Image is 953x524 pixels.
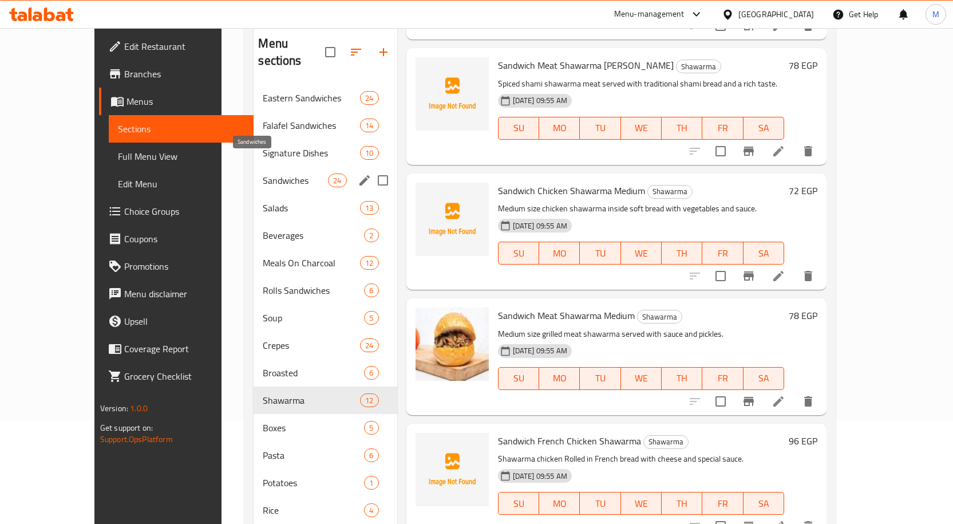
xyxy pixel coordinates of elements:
span: 24 [329,175,346,186]
div: Crepes24 [254,332,397,359]
button: delete [794,137,822,165]
span: Sandwiches [263,174,328,187]
button: MO [539,492,580,515]
div: [GEOGRAPHIC_DATA] [738,8,814,21]
span: Potatoes [263,476,364,490]
span: 5 [365,313,378,324]
span: 6 [365,450,378,461]
span: [DATE] 09:55 AM [508,220,572,231]
a: Edit menu item [772,144,785,158]
span: 12 [361,395,378,406]
div: Pasta [263,448,364,462]
div: items [364,476,378,490]
span: Branches [124,67,244,81]
button: FR [702,242,743,265]
div: Falafel Sandwiches [263,119,360,132]
span: Sandwich French Chicken Shawarma [498,432,641,450]
button: WE [621,492,662,515]
span: Upsell [124,314,244,328]
span: Sections [118,122,244,136]
img: Sandwich Meat Shawarma Shami [416,57,489,131]
a: Edit Menu [109,170,254,198]
img: Sandwich Meat Shawarma Medium [416,308,489,381]
div: items [364,503,378,517]
a: Full Menu View [109,143,254,170]
div: Broasted [263,366,364,380]
span: Eastern Sandwiches [263,91,360,105]
span: Shawarma [677,60,721,73]
span: SA [748,495,780,512]
span: SU [503,120,535,136]
div: Broasted6 [254,359,397,387]
p: Medium size grilled meat shawarma served with sauce and pickles. [498,327,785,341]
a: Promotions [99,253,254,280]
div: Rolls Sandwiches6 [254,277,397,304]
span: Signature Dishes [263,146,360,160]
button: FR [702,367,743,390]
a: Menus [99,88,254,115]
span: 24 [361,93,378,104]
a: Coupons [99,225,254,253]
a: Branches [99,60,254,88]
span: SA [748,120,780,136]
span: TU [584,495,616,512]
div: Potatoes1 [254,469,397,497]
div: Shawarma [676,60,721,73]
button: edit [356,172,373,189]
button: TH [662,367,702,390]
div: Falafel Sandwiches14 [254,112,397,139]
div: items [328,174,346,187]
span: Sandwich Meat Shawarma Medium [498,307,635,324]
span: 10 [361,148,378,159]
span: Meals On Charcoal [263,256,360,270]
h6: 72 EGP [789,183,817,199]
div: Shawarma [647,185,693,199]
span: Menus [126,94,244,108]
h6: 78 EGP [789,308,817,324]
span: Select to update [709,139,733,163]
span: Edit Menu [118,177,244,191]
span: 2 [365,230,378,241]
button: WE [621,367,662,390]
span: 5 [365,423,378,434]
span: 4 [365,505,378,516]
span: Soup [263,311,364,325]
span: SU [503,245,535,262]
p: Spiced shami shawarma meat served with traditional shami bread and a rich taste. [498,77,785,91]
div: items [360,338,378,352]
span: Promotions [124,259,244,273]
span: Menu disclaimer [124,287,244,301]
span: 6 [365,285,378,296]
button: WE [621,242,662,265]
span: 13 [361,203,378,214]
span: TH [666,495,698,512]
span: Beverages [263,228,364,242]
div: Menu-management [614,7,685,21]
a: Grocery Checklist [99,363,254,390]
span: 14 [361,120,378,131]
span: MO [544,120,575,136]
a: Edit Restaurant [99,33,254,60]
span: 1 [365,478,378,488]
div: Pasta6 [254,442,397,469]
div: Signature Dishes10 [254,139,397,167]
span: MO [544,370,575,387]
div: items [360,256,378,270]
span: WE [626,370,657,387]
a: Sections [109,115,254,143]
button: Branch-specific-item [735,388,762,415]
span: Rice [263,503,364,517]
div: Beverages2 [254,222,397,249]
span: Select to update [709,389,733,413]
h2: Menu sections [258,35,325,69]
button: Add section [370,38,397,66]
div: Shawarma [637,310,682,324]
button: TU [580,492,620,515]
div: items [360,119,378,132]
a: Edit menu item [772,269,785,283]
span: MO [544,495,575,512]
span: Shawarma [648,185,692,198]
button: SA [744,117,784,140]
